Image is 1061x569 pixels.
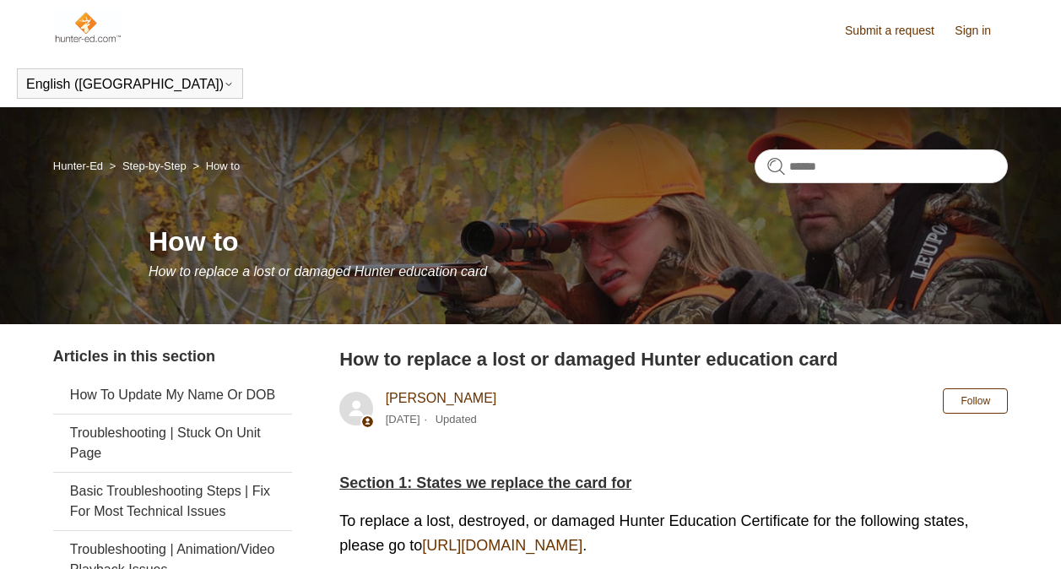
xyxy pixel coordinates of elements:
li: Hunter-Ed [53,160,106,172]
span: How to replace a lost or damaged Hunter education card [149,264,487,279]
span: To replace a lost, destroyed, or damaged Hunter Education Certificate for the following states, p... [339,512,968,554]
button: English ([GEOGRAPHIC_DATA]) [26,77,234,92]
span: Section 1: States we replace the card for [339,474,631,491]
span: Articles in this section [53,348,215,365]
div: Live chat [1004,512,1048,556]
a: How To Update My Name Or DOB [53,377,292,414]
a: Hunter-Ed [53,160,103,172]
img: Hunter-Ed Help Center home page [53,10,122,44]
a: Submit a request [845,22,951,40]
button: Follow Article [943,388,1008,414]
li: How to [189,160,240,172]
a: Troubleshooting | Stuck On Unit Page [53,415,292,472]
a: [PERSON_NAME] [386,391,497,405]
h2: How to replace a lost or damaged Hunter education card [339,345,1008,373]
h1: How to [149,221,1008,262]
a: How to [206,160,240,172]
time: 11/20/2023, 08:20 [386,413,420,425]
input: Search [755,149,1008,183]
a: Basic Troubleshooting Steps | Fix For Most Technical Issues [53,473,292,530]
li: Updated [436,413,477,425]
a: Sign in [955,22,1008,40]
a: [URL][DOMAIN_NAME] [422,537,582,554]
a: Step-by-Step [122,160,187,172]
li: Step-by-Step [106,160,190,172]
